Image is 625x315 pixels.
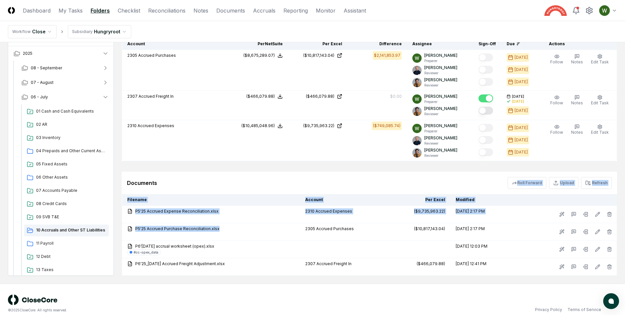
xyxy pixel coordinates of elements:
[24,264,109,276] a: 13 Taxes
[241,123,275,129] div: ($10,485,048.96)
[515,108,528,114] div: [DATE]
[36,254,106,260] span: 12 Debt
[241,123,283,129] button: ($10,485,048.96)
[36,174,106,180] span: 06 Other Assets
[424,71,457,76] p: Reviewer
[535,307,562,313] a: Privacy Policy
[293,123,342,129] a: ($9,735,963.22)
[127,261,295,267] a: P6'25_[DATE] Accrued Freight Adjustment.xlsx
[288,38,348,50] th: Per Excel
[450,258,515,276] td: [DATE] 12:41 PM
[424,99,457,104] p: Preparer
[549,52,564,66] button: Follow
[424,112,457,117] p: Reviewer
[193,7,208,15] a: Notes
[24,119,109,131] a: 02 AR
[36,214,106,220] span: 09 SVB T&E
[567,307,601,313] a: Terms of Service
[590,93,610,107] button: Edit Task
[544,41,612,47] div: Actions
[603,293,619,309] button: atlas-launcher
[303,123,334,129] div: ($9,735,963.22)
[36,201,106,207] span: 08 Credit Cards
[515,54,528,60] div: [DATE]
[479,148,493,156] button: Mark complete
[412,53,422,63] img: ACg8ocIK_peNeqvot3Ahh9567LsVhi0q3GD2O_uFDzmfmpbAfkCWeQ=s96-c
[590,52,610,66] button: Edit Task
[424,52,457,58] p: [PERSON_NAME]
[8,46,114,61] button: 2025
[72,29,93,35] div: Subsidiary
[424,129,457,134] p: Preparer
[450,241,515,258] td: [DATE] 12:03 PM
[127,243,295,249] a: P6'[DATE] accrual worksheet (opex).xlsx
[243,52,283,58] button: ($8,675,289.07)
[305,261,385,267] div: 2307 Accrued Freight In
[91,7,110,15] a: Folders
[390,93,402,99] div: $0.00
[24,251,109,263] a: 12 Debt
[450,206,515,223] td: [DATE] 2:17 PM
[127,179,157,187] div: Documents
[36,240,106,246] span: 11 Payroll
[424,93,457,99] p: [PERSON_NAME]
[8,7,15,14] img: Logo
[599,5,610,16] img: ACg8ocIK_peNeqvot3Ahh9567LsVhi0q3GD2O_uFDzmfmpbAfkCWeQ=s96-c
[24,106,109,118] a: 01 Cash and Cash Equivalents
[479,136,493,144] button: Mark complete
[550,59,563,64] span: Follow
[300,194,391,206] th: Account
[424,83,457,88] p: Reviewer
[424,106,457,112] p: [PERSON_NAME]
[515,79,528,85] div: [DATE]
[24,185,109,197] a: 07 Accounts Payable
[414,226,445,232] div: ($10,817,143.04)
[305,226,385,232] div: 2305 Accrued Purchases
[424,77,457,83] p: [PERSON_NAME]
[36,122,106,127] span: 02 AR
[24,145,109,157] a: 04 Prepaids and Other Current Assets
[31,94,48,100] span: 06 - July
[571,100,583,105] span: Notes
[127,123,137,128] span: 2310
[148,7,186,15] a: Reconciliations
[229,38,288,50] th: Per NetSuite
[412,78,422,87] img: ACg8ocIj8Ed1971QfF93IUVvJX6lPm3y0CRToLvfAg4p8TYQk6NAZIo=s96-c
[344,7,366,15] a: Assistant
[31,65,62,71] span: 08 - September
[591,130,609,135] span: Edit Task
[424,58,457,63] p: Preparer
[374,52,400,58] div: $2,141,853.97
[515,137,528,143] div: [DATE]
[305,208,385,214] div: 2310 Accrued Expenses
[127,226,295,232] a: P5'25 Accrued Purchase Reconciliation.xlsx
[590,123,610,137] button: Edit Task
[24,238,109,250] a: 11 Payroll
[479,94,493,102] button: Mark complete
[412,148,422,157] img: ACg8ocIj8Ed1971QfF93IUVvJX6lPm3y0CRToLvfAg4p8TYQk6NAZIo=s96-c
[450,223,515,241] td: [DATE] 2:17 PM
[570,52,584,66] button: Notes
[591,100,609,105] span: Edit Task
[508,177,546,189] button: Roll Forward
[246,93,275,99] div: ($466,079.88)
[412,107,422,116] img: ACg8ocIj8Ed1971QfF93IUVvJX6lPm3y0CRToLvfAg4p8TYQk6NAZIo=s96-c
[424,153,457,158] p: Reviewer
[138,123,174,128] span: Accrued Expenses
[134,250,158,255] div: #cc-opex_data
[424,147,457,153] p: [PERSON_NAME]
[36,161,106,167] span: 05 Fixed Assets
[512,94,524,99] span: [DATE]
[139,94,174,99] span: Accrued Freight In
[36,108,106,114] span: 01 Cash and Cash Equivalents
[306,93,334,99] div: ($466,079.88)
[36,267,106,273] span: 13 Taxes
[479,66,493,74] button: Mark complete
[549,93,564,107] button: Follow
[414,208,445,214] div: ($9,735,963.22)
[127,41,224,47] div: Account
[23,51,32,56] span: 2025
[24,225,109,236] a: 10 Accruals and Other ST Liabilities
[550,100,563,105] span: Follow
[549,123,564,137] button: Follow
